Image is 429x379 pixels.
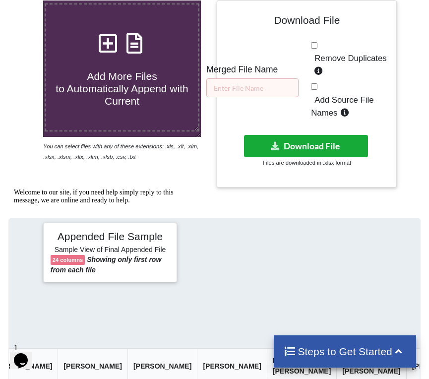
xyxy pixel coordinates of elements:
span: Add More Files to Automatically Append with Current [56,70,188,107]
small: Files are downloaded in .xlsx format [263,160,351,166]
iframe: chat widget [10,185,188,334]
h4: Steps to Get Started [284,345,406,358]
span: Add Source File Names [311,95,373,118]
span: Welcome to our site, if you need help simply reply to this message, we are online and ready to help. [4,4,164,19]
span: Remove Duplicates [311,54,387,63]
div: Welcome to our site, if you need help simply reply to this message, we are online and ready to help. [4,4,183,20]
h4: Download File [224,8,389,36]
button: Download File [244,135,368,157]
i: You can select files with any of these extensions: .xls, .xlt, .xlm, .xlsx, .xlsm, .xltx, .xltm, ... [43,143,198,160]
input: Enter File Name [206,78,299,97]
h5: Merged File Name [206,64,299,75]
iframe: chat widget [10,339,42,369]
